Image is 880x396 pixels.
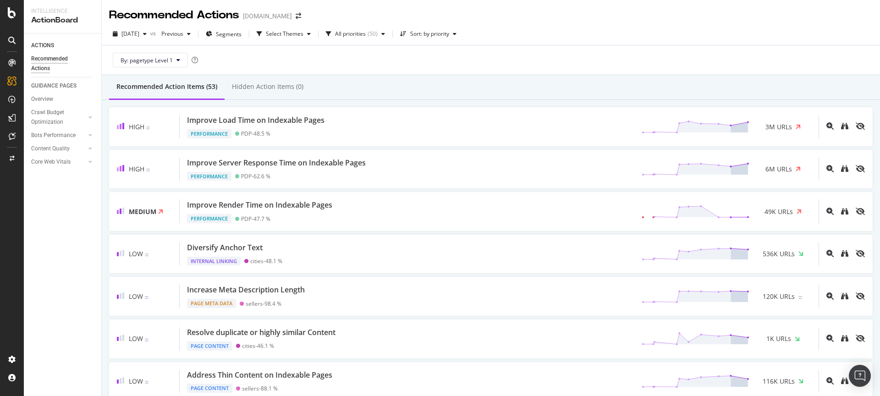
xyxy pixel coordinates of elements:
[31,81,95,91] a: GUIDANCE PAGES
[798,296,802,299] img: Equal
[241,215,270,222] div: PDP - 47.7 %
[187,384,232,393] div: Page Content
[765,122,792,132] span: 3M URLs
[187,370,332,380] div: Address Thin Content on Indexable Pages
[145,253,148,256] img: Equal
[826,122,834,130] div: magnifying-glass-plus
[296,13,301,19] div: arrow-right-arrow-left
[129,249,143,258] span: Low
[158,27,194,41] button: Previous
[31,94,95,104] a: Overview
[841,122,848,130] div: binoculars
[31,131,76,140] div: Bots Performance
[266,31,303,37] div: Select Themes
[31,54,95,73] a: Recommended Actions
[31,157,71,167] div: Core Web Vitals
[856,208,865,215] div: eye-slash
[826,292,834,300] div: magnifying-glass-plus
[253,27,314,41] button: Select Themes
[31,41,54,50] div: ACTIONS
[763,292,795,301] span: 120K URLs
[856,122,865,130] div: eye-slash
[187,129,231,138] div: Performance
[129,334,143,343] span: Low
[242,385,278,392] div: sellers - 88.1 %
[241,173,270,180] div: PDP - 62.6 %
[232,82,303,91] div: Hidden Action Items (0)
[146,169,150,171] img: Equal
[841,250,848,257] div: binoculars
[158,30,183,38] span: Previous
[187,299,236,308] div: Page Meta Data
[31,108,79,127] div: Crawl Budget Optimization
[335,31,366,37] div: All priorities
[856,335,865,342] div: eye-slash
[841,123,848,131] a: binoculars
[187,200,332,210] div: Improve Render Time on Indexable Pages
[31,108,86,127] a: Crawl Budget Optimization
[31,81,77,91] div: GUIDANCE PAGES
[109,27,150,41] button: [DATE]
[826,250,834,257] div: magnifying-glass-plus
[216,30,242,38] span: Segments
[841,378,848,385] a: binoculars
[241,130,270,137] div: PDP - 48.5 %
[841,165,848,173] a: binoculars
[187,158,366,168] div: Improve Server Response Time on Indexable Pages
[187,285,305,295] div: Increase Meta Description Length
[841,377,848,385] div: binoculars
[145,381,148,384] img: Equal
[826,377,834,385] div: magnifying-glass-plus
[826,165,834,172] div: magnifying-glass-plus
[129,207,156,216] span: Medium
[113,53,188,67] button: By: pagetype Level 1
[187,242,263,253] div: Diversify Anchor Text
[841,293,848,301] a: binoculars
[121,30,139,38] span: 2025 Aug. 10th
[187,327,335,338] div: Resolve duplicate or highly similar Content
[841,250,848,258] a: binoculars
[31,157,86,167] a: Core Web Vitals
[243,11,292,21] div: [DOMAIN_NAME]
[841,335,848,342] div: binoculars
[31,15,94,26] div: ActionBoard
[187,341,232,351] div: Page Content
[841,208,848,216] a: binoculars
[187,257,241,266] div: Internal Linking
[31,7,94,15] div: Intelligence
[31,144,70,154] div: Content Quality
[856,292,865,300] div: eye-slash
[396,27,460,41] button: Sort: by priority
[31,131,86,140] a: Bots Performance
[764,207,793,216] span: 49K URLs
[841,208,848,215] div: binoculars
[187,172,231,181] div: Performance
[841,292,848,300] div: binoculars
[826,335,834,342] div: magnifying-glass-plus
[856,165,865,172] div: eye-slash
[129,292,143,301] span: Low
[146,126,150,129] img: Equal
[31,41,95,50] a: ACTIONS
[31,144,86,154] a: Content Quality
[31,94,53,104] div: Overview
[187,115,324,126] div: Improve Load Time on Indexable Pages
[763,377,795,386] span: 116K URLs
[765,165,792,174] span: 6M URLs
[129,165,144,173] span: High
[849,365,871,387] div: Open Intercom Messenger
[31,54,86,73] div: Recommended Actions
[250,258,282,264] div: cities - 48.1 %
[145,339,148,341] img: Equal
[841,335,848,343] a: binoculars
[826,208,834,215] div: magnifying-glass-plus
[410,31,449,37] div: Sort: by priority
[129,377,143,385] span: Low
[322,27,389,41] button: All priorities(50)
[841,165,848,172] div: binoculars
[145,296,148,299] img: Equal
[116,82,217,91] div: Recommended Action Items (53)
[763,249,795,258] span: 536K URLs
[121,56,173,64] span: By: pagetype Level 1
[766,334,791,343] span: 1K URLs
